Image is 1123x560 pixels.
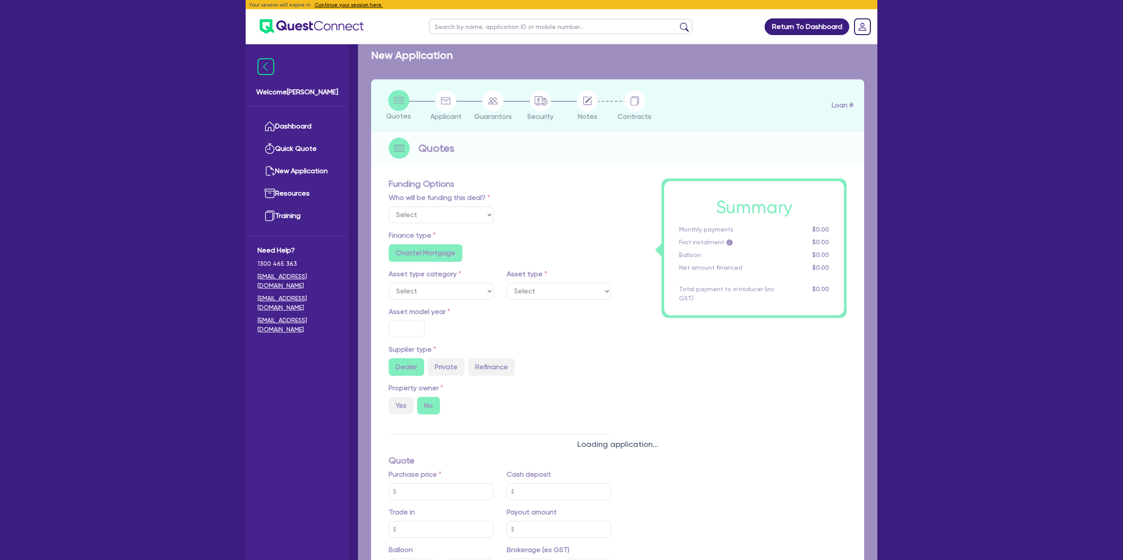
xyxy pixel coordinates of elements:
a: Dashboard [258,115,337,138]
a: [EMAIL_ADDRESS][DOMAIN_NAME] [258,272,337,290]
img: new-application [265,166,275,176]
img: quest-connect-logo-blue [260,19,364,34]
a: Training [258,205,337,227]
img: quick-quote [265,143,275,154]
img: icon-menu-close [258,58,274,75]
a: New Application [258,160,337,182]
div: Loading application... [358,438,877,450]
img: training [265,210,275,221]
a: [EMAIL_ADDRESS][DOMAIN_NAME] [258,294,337,312]
img: resources [265,188,275,199]
span: Need Help? [258,245,337,256]
a: Return To Dashboard [765,18,849,35]
span: 1300 465 363 [258,259,337,268]
a: [EMAIL_ADDRESS][DOMAIN_NAME] [258,316,337,334]
button: Continue your session here. [315,1,383,9]
input: Search by name, application ID or mobile number... [429,19,692,34]
a: Dropdown toggle [851,15,874,38]
span: Welcome [PERSON_NAME] [256,87,338,97]
a: Resources [258,182,337,205]
a: Quick Quote [258,138,337,160]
